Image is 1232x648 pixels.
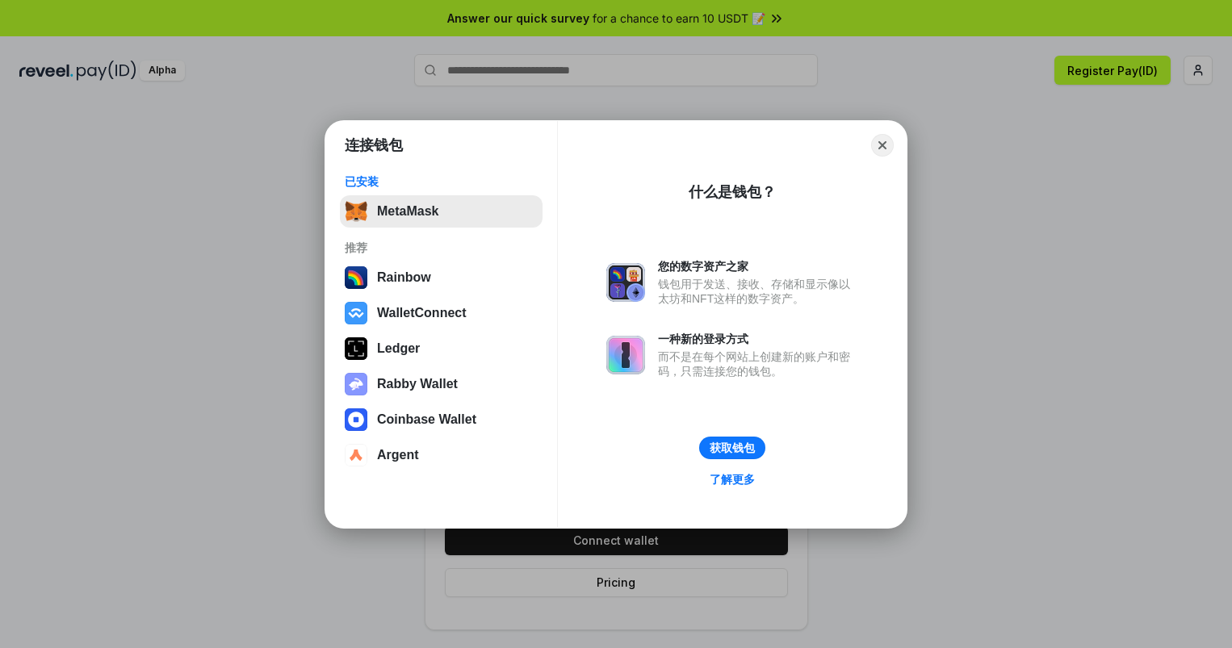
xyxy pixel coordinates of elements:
button: Coinbase Wallet [340,403,543,436]
button: Rabby Wallet [340,368,543,400]
img: svg+xml,%3Csvg%20width%3D%2228%22%20height%3D%2228%22%20viewBox%3D%220%200%2028%2028%22%20fill%3D... [345,302,367,324]
div: 一种新的登录方式 [658,332,858,346]
img: svg+xml,%3Csvg%20xmlns%3D%22http%3A%2F%2Fwww.w3.org%2F2000%2Fsvg%22%20fill%3D%22none%22%20viewBox... [345,373,367,395]
img: svg+xml,%3Csvg%20width%3D%22120%22%20height%3D%22120%22%20viewBox%3D%220%200%20120%20120%22%20fil... [345,266,367,289]
div: 获取钱包 [710,441,755,455]
div: 什么是钱包？ [689,182,776,202]
div: Coinbase Wallet [377,412,476,427]
div: Rabby Wallet [377,377,458,391]
button: Close [871,134,894,157]
div: 了解更多 [710,472,755,487]
a: 了解更多 [700,469,765,490]
img: svg+xml,%3Csvg%20xmlns%3D%22http%3A%2F%2Fwww.w3.org%2F2000%2Fsvg%22%20fill%3D%22none%22%20viewBox... [606,263,645,302]
button: MetaMask [340,195,543,228]
div: 而不是在每个网站上创建新的账户和密码，只需连接您的钱包。 [658,349,858,378]
img: svg+xml,%3Csvg%20xmlns%3D%22http%3A%2F%2Fwww.w3.org%2F2000%2Fsvg%22%20width%3D%2228%22%20height%3... [345,337,367,360]
div: MetaMask [377,204,438,219]
div: Ledger [377,341,420,356]
button: 获取钱包 [699,437,765,459]
div: WalletConnect [377,306,467,320]
button: Ledger [340,332,543,365]
img: svg+xml,%3Csvg%20width%3D%2228%22%20height%3D%2228%22%20viewBox%3D%220%200%2028%2028%22%20fill%3D... [345,408,367,431]
img: svg+xml,%3Csvg%20fill%3D%22none%22%20height%3D%2233%22%20viewBox%3D%220%200%2035%2033%22%20width%... [345,200,367,223]
img: svg+xml,%3Csvg%20width%3D%2228%22%20height%3D%2228%22%20viewBox%3D%220%200%2028%2028%22%20fill%3D... [345,444,367,466]
h1: 连接钱包 [345,136,403,155]
div: 推荐 [345,240,538,255]
div: Rainbow [377,270,431,285]
button: WalletConnect [340,297,543,329]
img: svg+xml,%3Csvg%20xmlns%3D%22http%3A%2F%2Fwww.w3.org%2F2000%2Fsvg%22%20fill%3D%22none%22%20viewBox... [606,336,645,374]
div: Argent [377,448,419,462]
button: Argent [340,439,543,471]
div: 您的数字资产之家 [658,259,858,274]
button: Rainbow [340,261,543,294]
div: 钱包用于发送、接收、存储和显示像以太坊和NFT这样的数字资产。 [658,277,858,306]
div: 已安装 [345,174,538,189]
